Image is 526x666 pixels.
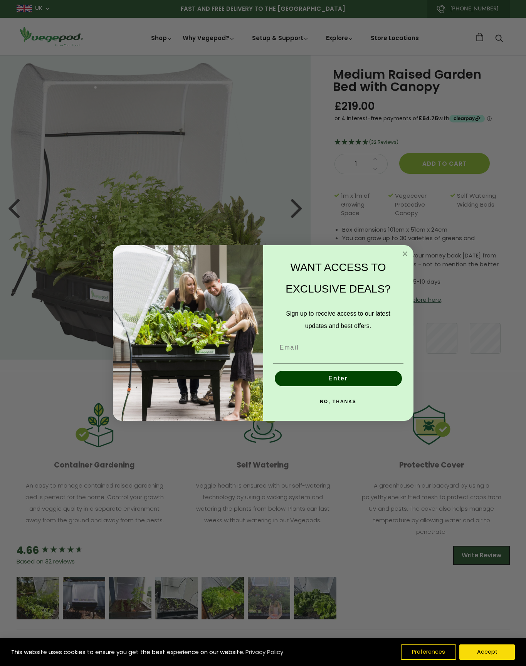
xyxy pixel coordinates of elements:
[273,340,403,355] input: Email
[286,261,390,295] span: WANT ACCESS TO EXCLUSIVE DEALS?
[400,249,410,258] button: Close dialog
[273,394,403,409] button: NO, THANKS
[459,644,515,660] button: Accept
[244,645,284,659] a: Privacy Policy (opens in a new tab)
[286,310,390,329] span: Sign up to receive access to our latest updates and best offers.
[275,371,402,386] button: Enter
[401,644,456,660] button: Preferences
[113,245,263,421] img: e9d03583-1bb1-490f-ad29-36751b3212ff.jpeg
[11,648,244,656] span: This website uses cookies to ensure you get the best experience on our website.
